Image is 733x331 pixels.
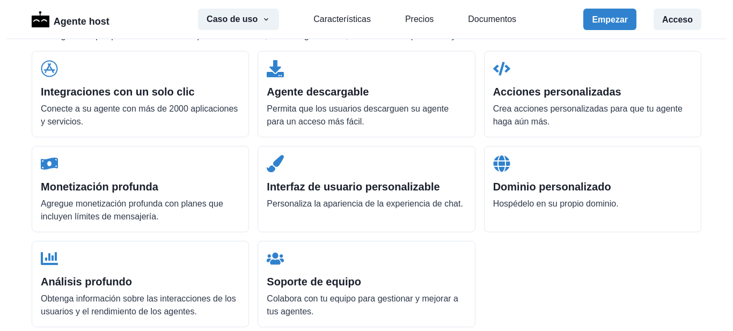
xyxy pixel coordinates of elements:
[592,15,628,24] font: Empezar
[41,181,158,193] font: Monetización profunda
[583,9,636,30] button: Empezar
[32,30,480,40] font: Cree agentes que puedan hacer más que solo chatear, con integraciones, monetización profunda y más.
[41,199,223,221] font: Agregue monetización profunda con planes que incluyen límites de mensajería.
[493,104,683,126] font: Crea acciones personalizadas para que tu agente haga aún más.
[267,86,369,98] font: Agente descargable
[405,13,434,26] a: Precios
[32,10,109,29] a: LogoAgente host
[493,199,619,208] font: Hospédelo en su propio dominio.
[313,13,371,26] a: Características
[41,276,132,288] font: Análisis profundo
[654,9,701,30] button: Acceso
[41,294,236,316] font: Obtenga información sobre las interacciones de los usuarios y el rendimiento de los agentes.
[41,104,238,126] font: Conecte a su agente con más de 2000 aplicaciones y servicios.
[198,9,279,30] button: Caso de uso
[32,11,49,27] img: Logo
[468,14,516,24] font: Documentos
[405,14,434,24] font: Precios
[468,13,516,26] a: Documentos
[493,86,621,98] font: Acciones personalizadas
[493,181,611,193] font: Dominio personalizado
[267,276,361,288] font: Soporte de equipo
[313,14,371,24] font: Características
[41,86,195,98] font: Integraciones con un solo clic
[267,294,458,316] font: Colabora con tu equipo para gestionar y mejorar a tus agentes.
[267,104,449,126] font: Permita que los usuarios descarguen su agente para un acceso más fácil.
[267,199,463,208] font: Personaliza la apariencia de la experiencia de chat.
[662,15,693,24] font: Acceso
[54,16,109,27] font: Agente host
[267,181,439,193] font: Interfaz de usuario personalizable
